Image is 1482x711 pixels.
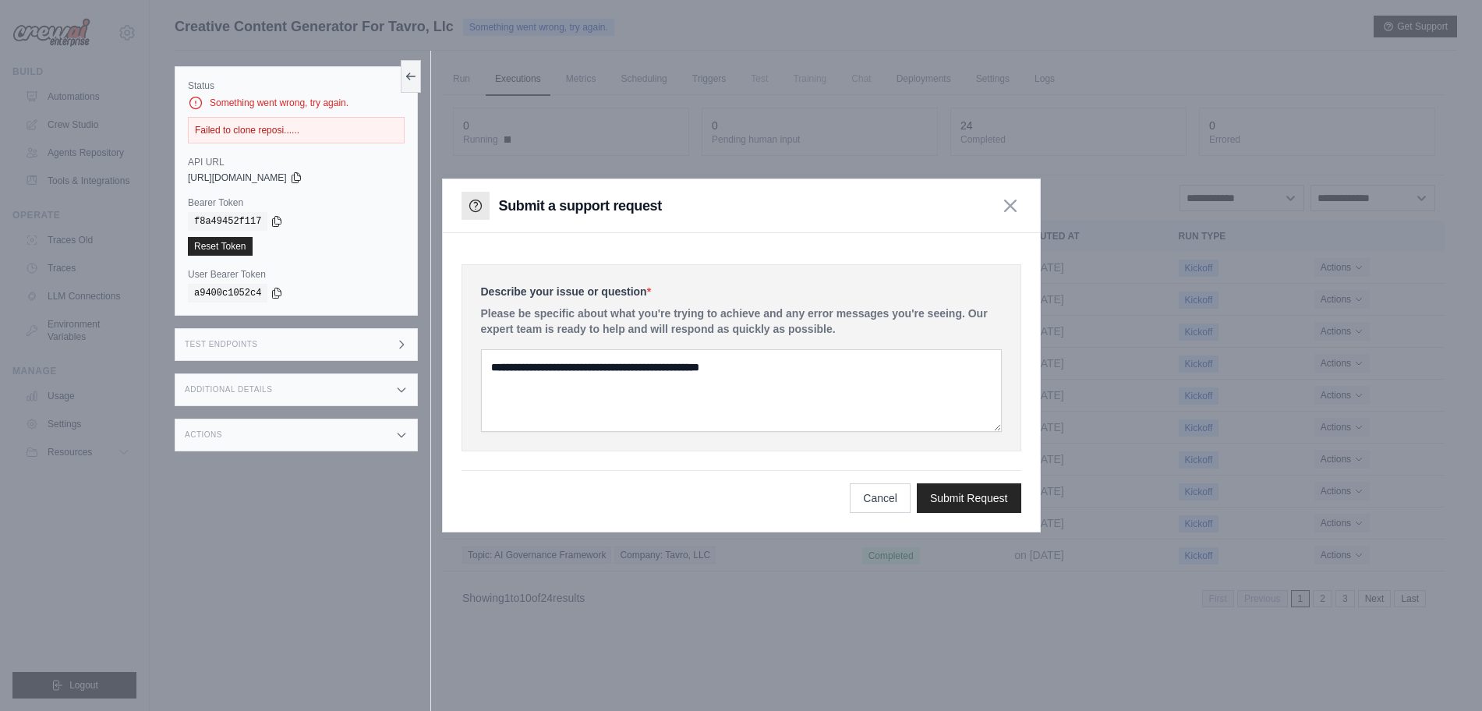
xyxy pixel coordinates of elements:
[188,212,267,231] code: f8a49452f117
[188,172,287,184] span: [URL][DOMAIN_NAME]
[188,117,405,143] div: Failed to clone reposi......
[481,284,1002,299] label: Describe your issue or question
[188,156,405,168] label: API URL
[481,306,1002,337] p: Please be specific about what you're trying to achieve and any error messages you're seeing. Our ...
[188,284,267,302] code: a9400c1052c4
[188,80,405,92] label: Status
[188,196,405,209] label: Bearer Token
[188,95,405,111] div: Something went wrong, try again.
[188,268,405,281] label: User Bearer Token
[188,237,253,256] a: Reset Token
[185,385,272,394] h3: Additional Details
[917,483,1021,513] button: Submit Request
[185,340,258,349] h3: Test Endpoints
[850,483,911,513] button: Cancel
[185,430,222,440] h3: Actions
[499,195,662,217] h3: Submit a support request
